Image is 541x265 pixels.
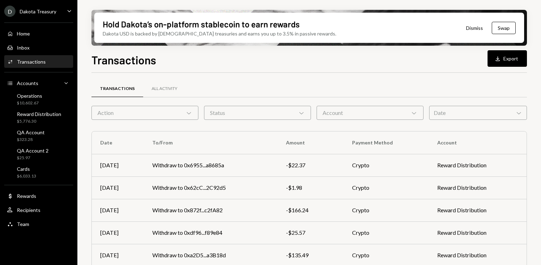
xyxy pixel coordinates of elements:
[20,8,56,14] div: Dakota Treasury
[17,155,49,161] div: $25.97
[278,131,344,154] th: Amount
[100,251,135,259] div: [DATE]
[17,193,36,199] div: Rewards
[4,189,73,202] a: Rewards
[144,176,278,199] td: Withdraw to 0x62cC...2C92d5
[17,118,61,124] div: $5,776.30
[344,221,429,244] td: Crypto
[4,27,73,40] a: Home
[100,161,135,169] div: [DATE]
[17,80,38,86] div: Accounts
[100,183,135,192] div: [DATE]
[144,131,278,154] th: To/From
[17,45,30,51] div: Inbox
[286,206,335,214] div: -$166.24
[91,80,143,98] a: Transactions
[4,41,73,54] a: Inbox
[17,221,29,227] div: Team
[344,176,429,199] td: Crypto
[429,131,527,154] th: Account
[103,18,300,30] div: Hold Dakota’s on-platform stablecoin to earn rewards
[17,166,36,172] div: Cards
[17,59,46,65] div: Transactions
[457,20,492,36] button: Dismiss
[17,31,30,37] div: Home
[144,221,278,244] td: Withdraw to 0xdf96...f89e84
[286,251,335,259] div: -$135.49
[143,80,186,98] a: All Activity
[4,91,73,108] a: Operations$10,602.67
[100,86,135,92] div: Transactions
[4,77,73,89] a: Accounts
[144,154,278,176] td: Withdraw to 0x6955...a8685a
[100,228,135,237] div: [DATE]
[204,106,311,120] div: Status
[317,106,424,120] div: Account
[4,127,73,144] a: QA Account$323.28
[429,199,527,221] td: Reward Distribution
[286,228,335,237] div: -$25.57
[91,53,156,67] h1: Transactions
[17,173,36,179] div: $6,033.13
[344,131,429,154] th: Payment Method
[4,55,73,68] a: Transactions
[429,176,527,199] td: Reward Distribution
[429,221,527,244] td: Reward Distribution
[17,100,42,106] div: $10,602.67
[429,106,527,120] div: Date
[429,154,527,176] td: Reward Distribution
[4,146,73,162] a: QA Account 2$25.97
[17,111,61,117] div: Reward Distribution
[92,131,144,154] th: Date
[17,129,45,135] div: QA Account
[91,106,198,120] div: Action
[488,50,527,67] button: Export
[17,148,49,154] div: QA Account 2
[103,30,336,37] div: Dakota USD is backed by [DEMOGRAPHIC_DATA] treasuries and earns you up to 3.5% in passive rewards.
[492,22,516,34] button: Swap
[286,183,335,192] div: -$1.98
[17,207,40,213] div: Recipients
[17,137,45,143] div: $323.28
[286,161,335,169] div: -$22.37
[4,6,15,17] div: D
[4,203,73,216] a: Recipients
[4,109,73,126] a: Reward Distribution$5,776.30
[4,164,73,181] a: Cards$6,033.13
[344,154,429,176] td: Crypto
[4,218,73,230] a: Team
[17,93,42,99] div: Operations
[144,199,278,221] td: Withdraw to 0x872f...c2fA82
[100,206,135,214] div: [DATE]
[344,199,429,221] td: Crypto
[152,86,177,92] div: All Activity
